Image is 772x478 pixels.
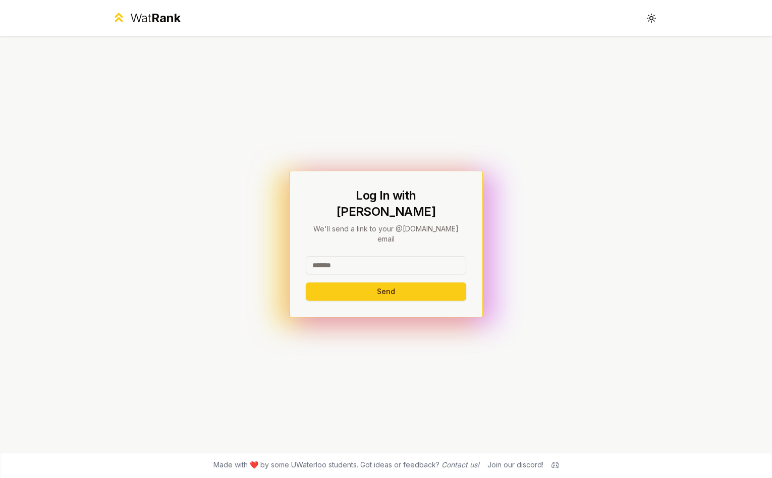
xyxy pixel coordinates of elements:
[151,11,181,25] span: Rank
[306,282,466,301] button: Send
[442,460,479,469] a: Contact us!
[306,224,466,244] p: We'll send a link to your @[DOMAIN_NAME] email
[112,10,181,26] a: WatRank
[130,10,181,26] div: Wat
[213,460,479,470] span: Made with ❤️ by some UWaterloo students. Got ideas or feedback?
[306,187,466,220] h1: Log In with [PERSON_NAME]
[487,460,543,470] div: Join our discord!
